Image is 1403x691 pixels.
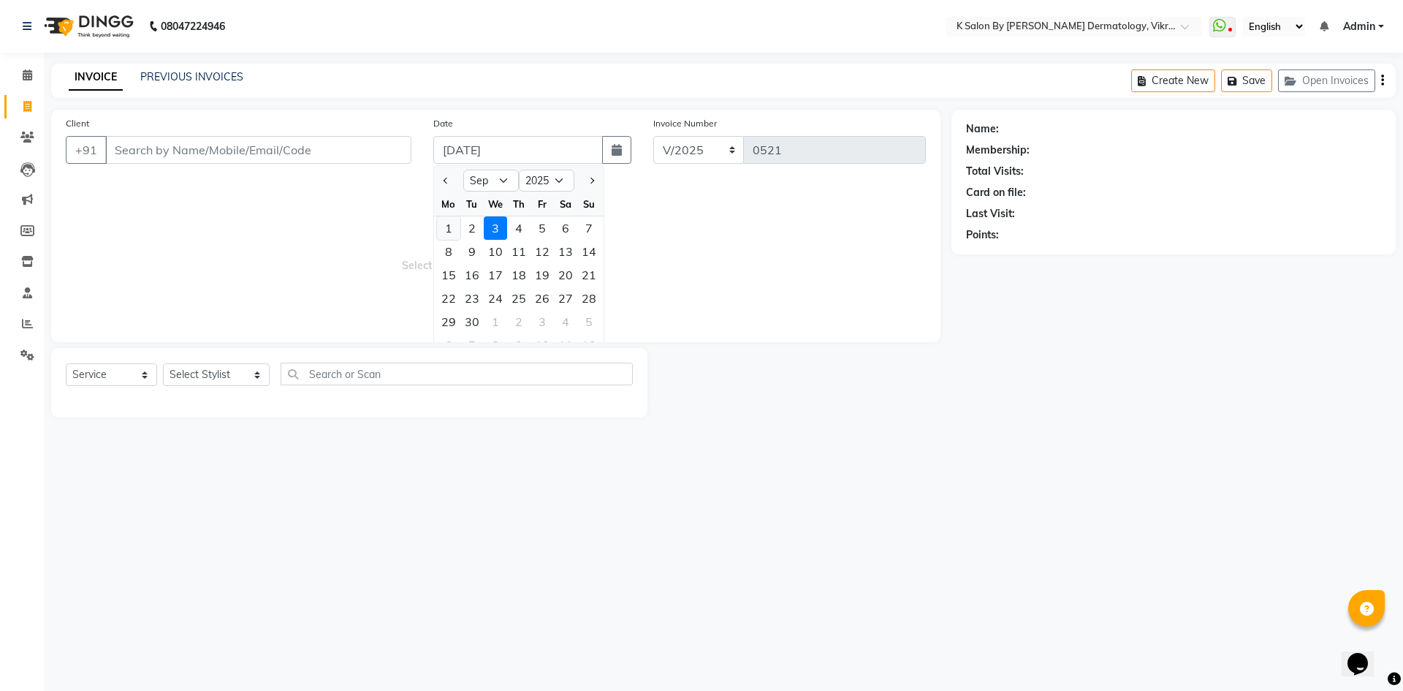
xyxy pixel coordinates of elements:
[437,192,460,216] div: Mo
[507,333,531,357] div: Thursday, October 9, 2025
[484,310,507,333] div: Wednesday, October 1, 2025
[507,192,531,216] div: Th
[531,216,554,240] div: 5
[437,310,460,333] div: 29
[1278,69,1375,92] button: Open Invoices
[531,192,554,216] div: Fr
[484,216,507,240] div: 3
[484,287,507,310] div: 24
[437,263,460,287] div: 15
[437,216,460,240] div: 1
[577,310,601,333] div: Sunday, October 5, 2025
[577,216,601,240] div: 7
[531,240,554,263] div: 12
[460,333,484,357] div: Tuesday, October 7, 2025
[69,64,123,91] a: INVOICE
[653,117,717,130] label: Invoice Number
[577,287,601,310] div: Sunday, September 28, 2025
[577,240,601,263] div: 14
[484,333,507,357] div: 8
[460,263,484,287] div: Tuesday, September 16, 2025
[531,240,554,263] div: Friday, September 12, 2025
[437,310,460,333] div: Monday, September 29, 2025
[531,287,554,310] div: Friday, September 26, 2025
[577,263,601,287] div: 21
[437,216,460,240] div: Monday, September 1, 2025
[531,263,554,287] div: 19
[531,216,554,240] div: Friday, September 5, 2025
[66,117,89,130] label: Client
[460,216,484,240] div: 2
[966,227,999,243] div: Points:
[507,216,531,240] div: Thursday, September 4, 2025
[484,310,507,333] div: 1
[554,333,577,357] div: Saturday, October 11, 2025
[66,181,926,328] span: Select & add items from the list below
[577,333,601,357] div: 12
[460,310,484,333] div: Tuesday, September 30, 2025
[966,143,1030,158] div: Membership:
[554,287,577,310] div: 27
[460,240,484,263] div: Tuesday, September 9, 2025
[519,170,574,192] select: Select year
[460,287,484,310] div: Tuesday, September 23, 2025
[577,216,601,240] div: Sunday, September 7, 2025
[966,206,1015,222] div: Last Visit:
[577,263,601,287] div: Sunday, September 21, 2025
[460,240,484,263] div: 9
[554,216,577,240] div: 6
[577,287,601,310] div: 28
[554,287,577,310] div: Saturday, September 27, 2025
[37,6,137,47] img: logo
[460,263,484,287] div: 16
[1221,69,1272,92] button: Save
[105,136,411,164] input: Search by Name/Mobile/Email/Code
[531,263,554,287] div: Friday, September 19, 2025
[484,263,507,287] div: 17
[554,263,577,287] div: 20
[554,310,577,333] div: 4
[437,263,460,287] div: Monday, September 15, 2025
[554,310,577,333] div: Saturday, October 4, 2025
[507,216,531,240] div: 4
[460,333,484,357] div: 7
[966,121,999,137] div: Name:
[585,169,598,192] button: Next month
[507,263,531,287] div: 18
[437,240,460,263] div: 8
[161,6,225,47] b: 08047224946
[507,240,531,263] div: 11
[484,333,507,357] div: Wednesday, October 8, 2025
[966,164,1024,179] div: Total Visits:
[460,192,484,216] div: Tu
[507,263,531,287] div: Thursday, September 18, 2025
[554,240,577,263] div: Saturday, September 13, 2025
[460,216,484,240] div: Tuesday, September 2, 2025
[437,287,460,310] div: 22
[484,263,507,287] div: Wednesday, September 17, 2025
[507,310,531,333] div: Thursday, October 2, 2025
[554,333,577,357] div: 11
[554,240,577,263] div: 13
[1342,633,1388,676] iframe: chat widget
[437,333,460,357] div: 6
[484,240,507,263] div: Wednesday, September 10, 2025
[281,363,633,385] input: Search or Scan
[554,216,577,240] div: Saturday, September 6, 2025
[966,185,1026,200] div: Card on file:
[531,310,554,333] div: 3
[484,287,507,310] div: Wednesday, September 24, 2025
[507,287,531,310] div: Thursday, September 25, 2025
[437,287,460,310] div: Monday, September 22, 2025
[577,240,601,263] div: Sunday, September 14, 2025
[577,310,601,333] div: 5
[507,240,531,263] div: Thursday, September 11, 2025
[460,310,484,333] div: 30
[484,240,507,263] div: 10
[507,333,531,357] div: 9
[463,170,519,192] select: Select month
[460,287,484,310] div: 23
[484,216,507,240] div: Wednesday, September 3, 2025
[484,192,507,216] div: We
[440,169,452,192] button: Previous month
